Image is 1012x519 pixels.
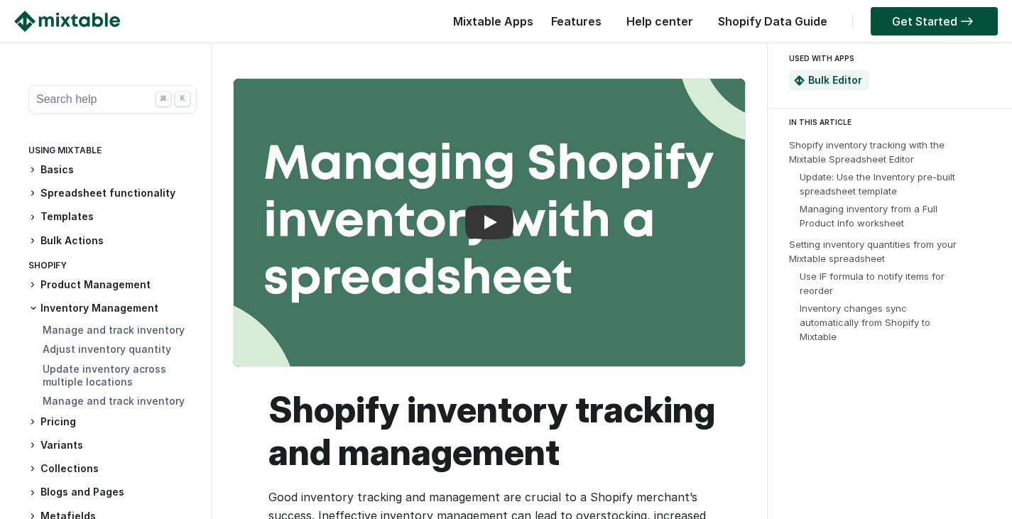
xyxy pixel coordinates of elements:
div: USED WITH APPS [789,50,985,67]
h3: Basics [28,163,197,177]
h3: Inventory Management [28,301,197,315]
div: K [175,91,190,106]
img: arrow-right.svg [957,17,976,26]
img: Mixtable logo [14,11,120,32]
div: ⌘ [156,91,171,106]
a: Get Started [871,7,998,35]
a: Adjust inventory quantity [43,343,171,355]
h3: Bulk Actions [28,234,197,248]
h3: Blogs and Pages [28,485,197,500]
h3: Variants [28,438,197,453]
div: IN THIS ARTICLE [789,116,999,129]
h3: Pricing [28,415,197,430]
h1: Shopify inventory tracking and management [268,388,724,474]
a: Use IF formula to notify items for reorder [800,271,945,296]
h3: Product Management [28,278,197,293]
div: Using Mixtable [28,142,197,163]
div: Mixtable Apps [446,11,533,39]
img: Mixtable Spreadsheet Bulk Editor App [794,75,805,86]
a: Shopify Data Guide [711,14,834,28]
a: Help center [619,14,700,28]
a: Update inventory across multiple locations [43,363,166,388]
button: Search help ⌘ K [28,85,197,114]
a: Bulk Editor [808,74,862,86]
a: Shopify inventory tracking with the Mixtable Spreadsheet Editor [789,139,945,165]
a: Update: Use the Inventory pre-built spreadsheet template [800,171,955,197]
a: Manage and track inventory [43,324,185,336]
a: Setting inventory quantities from your Mixtable spreadsheet [789,239,957,264]
a: Managing inventory from a Full Product Info worksheet [800,203,937,229]
div: Shopify [28,257,197,278]
h3: Collections [28,461,197,476]
h3: Spreadsheet functionality [28,186,197,201]
h3: Templates [28,209,197,224]
a: Features [544,14,609,28]
a: Inventory changes sync automatically from Shopify to Mixtable [800,302,930,342]
a: Manage and track inventory [43,395,185,407]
